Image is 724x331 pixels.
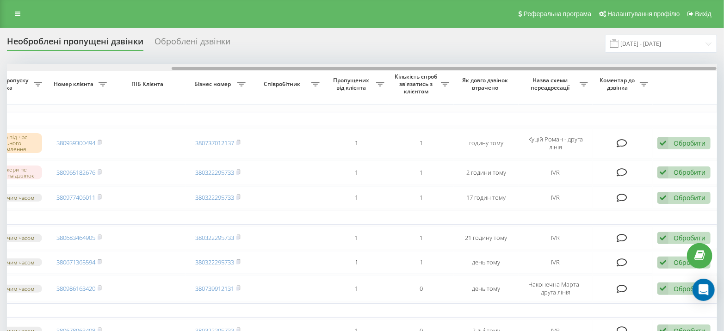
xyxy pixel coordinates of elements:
[454,128,519,159] td: годину тому
[195,233,234,242] a: 380322295733
[324,160,389,185] td: 1
[674,168,705,177] div: Обробити
[523,77,580,91] span: Назва схеми переадресації
[324,227,389,249] td: 1
[519,128,593,159] td: Куцій Роман - друга лінія
[674,139,705,147] div: Обробити
[195,168,234,177] a: 380322295733
[389,128,454,159] td: 1
[461,77,511,91] span: Як довго дзвінок втрачено
[51,80,99,88] span: Номер клієнта
[607,10,680,18] span: Налаштування профілю
[693,279,715,301] div: Open Intercom Messenger
[56,258,95,266] a: 380671365594
[674,193,705,202] div: Обробити
[519,160,593,185] td: IVR
[389,186,454,209] td: 1
[255,80,311,88] span: Співробітник
[524,10,592,18] span: Реферальна програма
[674,258,705,267] div: Обробити
[519,251,593,274] td: IVR
[519,227,593,249] td: IVR
[674,284,705,293] div: Обробити
[389,160,454,185] td: 1
[695,10,712,18] span: Вихід
[519,276,593,301] td: Наконечна Марта - друга лінія
[324,251,389,274] td: 1
[155,37,230,51] div: Оброблені дзвінки
[195,258,234,266] a: 380322295733
[56,193,95,202] a: 380977406011
[454,227,519,249] td: 21 годину тому
[324,128,389,159] td: 1
[324,186,389,209] td: 1
[56,139,95,147] a: 380939300494
[56,233,95,242] a: 380683464905
[329,77,376,91] span: Пропущених від клієнта
[119,80,178,88] span: ПІБ Клієнта
[597,77,640,91] span: Коментар до дзвінка
[389,276,454,301] td: 0
[7,37,143,51] div: Необроблені пропущені дзвінки
[454,186,519,209] td: 17 годин тому
[56,284,95,293] a: 380986163420
[195,139,234,147] a: 380737012137
[389,227,454,249] td: 1
[56,168,95,177] a: 380965182676
[324,276,389,301] td: 1
[394,73,441,95] span: Кількість спроб зв'язатись з клієнтом
[454,276,519,301] td: день тому
[195,284,234,293] a: 380739912131
[454,160,519,185] td: 2 години тому
[190,80,237,88] span: Бізнес номер
[389,251,454,274] td: 1
[519,186,593,209] td: IVR
[195,193,234,202] a: 380322295733
[454,251,519,274] td: день тому
[674,233,705,242] div: Обробити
